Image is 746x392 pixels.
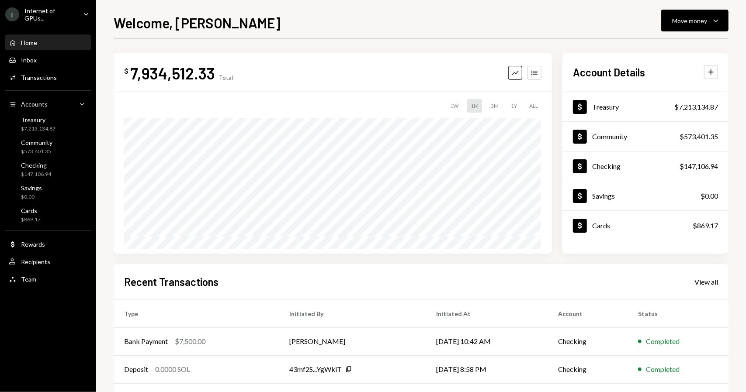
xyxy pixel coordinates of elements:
[646,364,680,375] div: Completed
[124,67,128,76] div: $
[694,278,718,286] div: View all
[426,327,548,355] td: [DATE] 10:42 AM
[526,99,541,113] div: ALL
[562,92,729,121] a: Treasury$7,213,134.87
[124,336,168,347] div: Bank Payment
[21,216,41,224] div: $869.17
[447,99,462,113] div: 1W
[21,162,51,169] div: Checking
[5,7,19,21] div: I
[24,7,76,22] div: Internet of GPUs...
[562,211,729,240] a: Cards$869.17
[175,336,205,347] div: $7,500.00
[426,355,548,383] td: [DATE] 8:58 PM
[592,132,627,141] div: Community
[646,336,680,347] div: Completed
[548,299,628,327] th: Account
[5,271,91,287] a: Team
[680,161,718,172] div: $147,106.94
[21,39,37,46] div: Home
[21,74,57,81] div: Transactions
[693,220,718,231] div: $869.17
[562,151,729,181] a: Checking$147,106.94
[548,355,628,383] td: Checking
[21,258,50,265] div: Recipients
[467,99,482,113] div: 1M
[548,327,628,355] td: Checking
[592,103,619,111] div: Treasury
[5,254,91,269] a: Recipients
[5,96,91,112] a: Accounts
[5,69,91,85] a: Transactions
[5,159,91,180] a: Checking$147,106.94
[279,327,426,355] td: [PERSON_NAME]
[114,299,279,327] th: Type
[155,364,190,375] div: 0.0000 SOL
[5,136,91,157] a: Community$573,401.35
[21,139,52,146] div: Community
[21,241,45,248] div: Rewards
[562,181,729,210] a: Savings$0.00
[21,116,56,124] div: Treasury
[279,299,426,327] th: Initiated By
[701,191,718,201] div: $0.00
[5,204,91,225] a: Cards$869.17
[592,221,610,230] div: Cards
[487,99,502,113] div: 3M
[21,184,42,192] div: Savings
[21,125,56,133] div: $7,213,134.87
[5,113,91,134] a: Treasury$7,213,134.87
[592,162,621,170] div: Checking
[21,207,41,214] div: Cards
[21,100,48,108] div: Accounts
[5,236,91,252] a: Rewards
[124,364,148,375] div: Deposit
[573,65,645,79] h2: Account Details
[21,148,52,155] div: $573,401.35
[672,16,707,25] div: Move money
[5,52,91,68] a: Inbox
[130,63,215,83] div: 7,934,512.33
[219,74,233,81] div: Total
[562,122,729,151] a: Community$573,401.35
[680,131,718,142] div: $573,401.35
[21,193,42,201] div: $0.00
[661,10,729,31] button: Move money
[674,102,718,112] div: $7,213,134.87
[426,299,548,327] th: Initiated At
[21,56,37,64] div: Inbox
[5,182,91,203] a: Savings$0.00
[628,299,729,327] th: Status
[21,275,36,283] div: Team
[114,14,281,31] h1: Welcome, [PERSON_NAME]
[5,34,91,50] a: Home
[507,99,520,113] div: 1Y
[592,192,615,200] div: Savings
[289,364,342,375] div: 43mf2S...YgWkiT
[124,275,219,289] h2: Recent Transactions
[21,171,51,178] div: $147,106.94
[694,277,718,286] a: View all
